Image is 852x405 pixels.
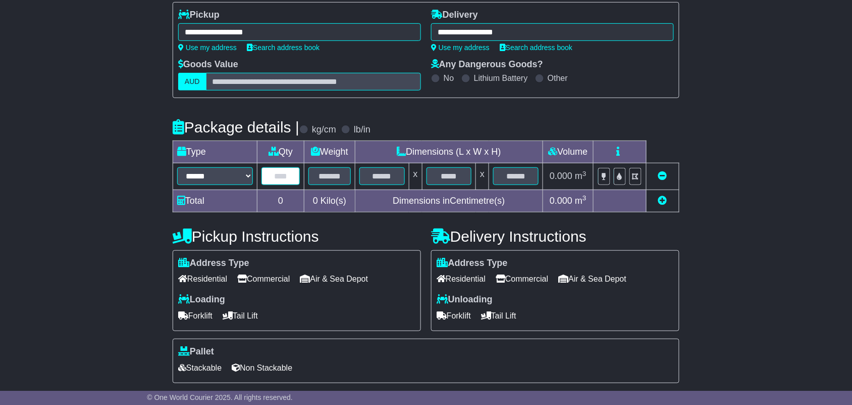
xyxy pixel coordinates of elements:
label: Goods Value [178,59,238,70]
label: AUD [178,73,206,91]
td: Volume [543,141,593,163]
a: Use my address [431,43,490,52]
span: m [575,196,587,206]
span: Residential [178,271,227,287]
label: Any Dangerous Goods? [431,59,543,70]
td: Dimensions (L x W x H) [355,141,543,163]
label: lb/in [354,124,370,136]
span: Tail Lift [223,308,258,324]
span: 0.000 [550,196,572,206]
span: Residential [437,271,486,287]
h4: Delivery Instructions [431,228,679,245]
label: Delivery [431,10,478,21]
span: Forklift [178,308,212,324]
label: No [444,73,454,83]
a: Search address book [500,43,572,52]
label: Lithium Battery [474,73,528,83]
td: Total [173,190,257,212]
span: Commercial [237,271,290,287]
td: Dimensions in Centimetre(s) [355,190,543,212]
td: x [409,163,422,190]
td: x [476,163,489,190]
span: Tail Lift [481,308,516,324]
a: Remove this item [658,171,667,181]
span: Stackable [178,360,222,376]
span: Non Stackable [232,360,292,376]
span: Forklift [437,308,471,324]
label: Unloading [437,294,493,305]
h4: Pickup Instructions [173,228,421,245]
span: © One World Courier 2025. All rights reserved. [147,393,293,401]
label: Loading [178,294,225,305]
td: Qty [257,141,304,163]
sup: 3 [582,194,587,202]
td: Weight [304,141,355,163]
td: Type [173,141,257,163]
span: 0.000 [550,171,572,181]
td: 0 [257,190,304,212]
label: Address Type [437,258,508,269]
h4: Package details | [173,119,299,136]
span: Commercial [496,271,548,287]
label: Pickup [178,10,220,21]
span: Air & Sea Depot [559,271,627,287]
a: Search address book [247,43,320,52]
span: Air & Sea Depot [300,271,368,287]
label: Address Type [178,258,249,269]
td: Kilo(s) [304,190,355,212]
label: Pallet [178,346,214,357]
sup: 3 [582,170,587,177]
span: m [575,171,587,181]
a: Add new item [658,196,667,206]
label: Other [548,73,568,83]
a: Use my address [178,43,237,52]
label: kg/cm [312,124,336,136]
span: 0 [313,196,318,206]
